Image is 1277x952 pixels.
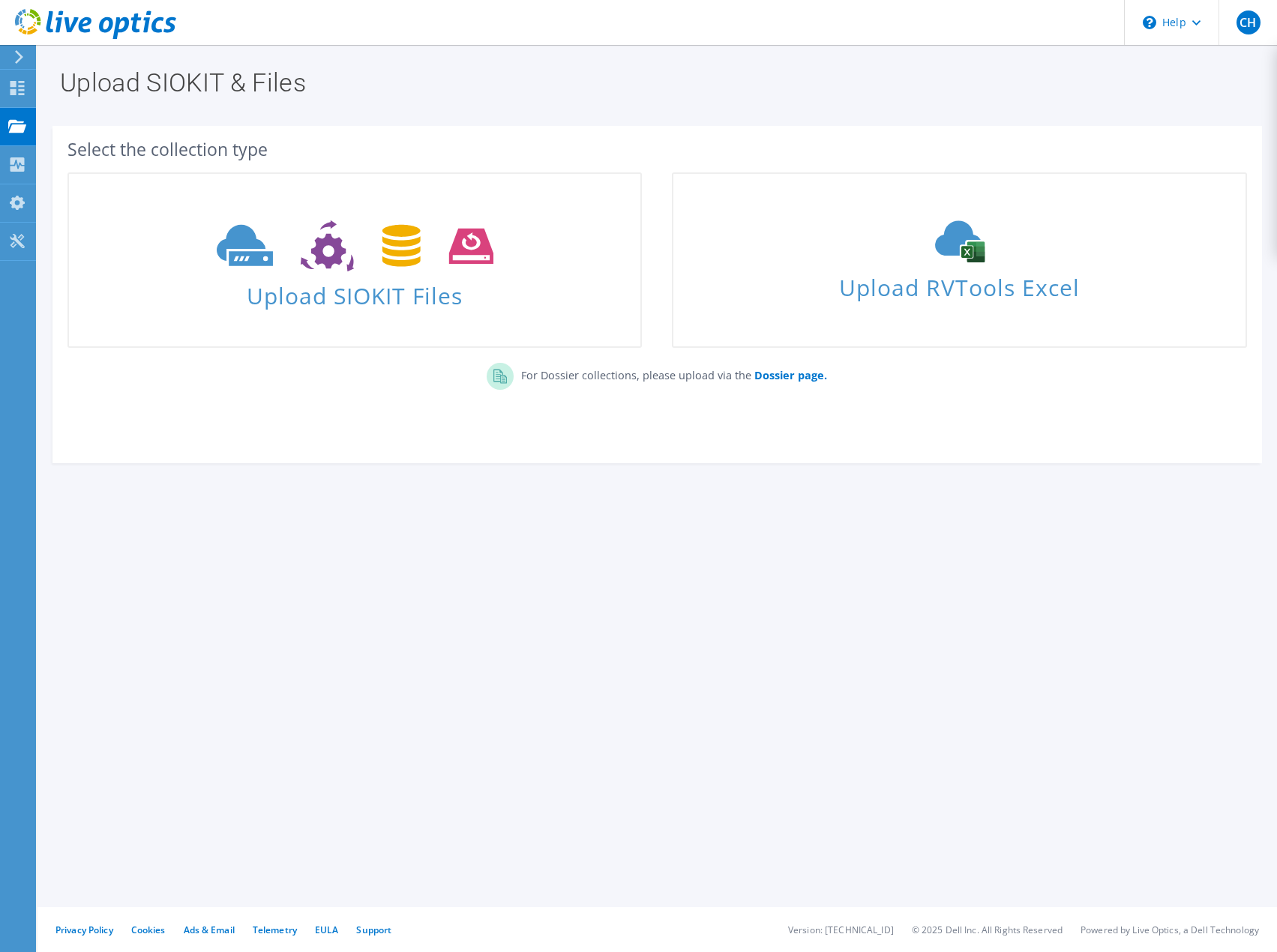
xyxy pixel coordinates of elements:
[184,924,235,936] a: Ads & Email
[1143,16,1156,29] svg: \n
[751,368,827,382] a: Dossier page.
[514,363,827,384] p: For Dossier collections, please upload via the
[1237,10,1261,34] span: CH
[912,924,1063,936] li: © 2025 Dell Inc. All Rights Reserved
[67,172,642,348] a: Upload SIOKIT Files
[788,924,894,936] li: Version: [TECHNICAL_ID]
[55,924,113,936] a: Privacy Policy
[253,924,297,936] a: Telemetry
[356,924,391,936] a: Support
[315,924,338,936] a: EULA
[1081,924,1259,936] li: Powered by Live Optics, a Dell Technology
[69,275,640,307] span: Upload SIOKIT Files
[672,172,1246,348] a: Upload RVTools Excel
[131,924,166,936] a: Cookies
[67,141,1247,157] div: Select the collection type
[673,268,1245,300] span: Upload RVTools Excel
[754,368,827,382] b: Dossier page.
[60,70,1247,95] h1: Upload SIOKIT & Files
